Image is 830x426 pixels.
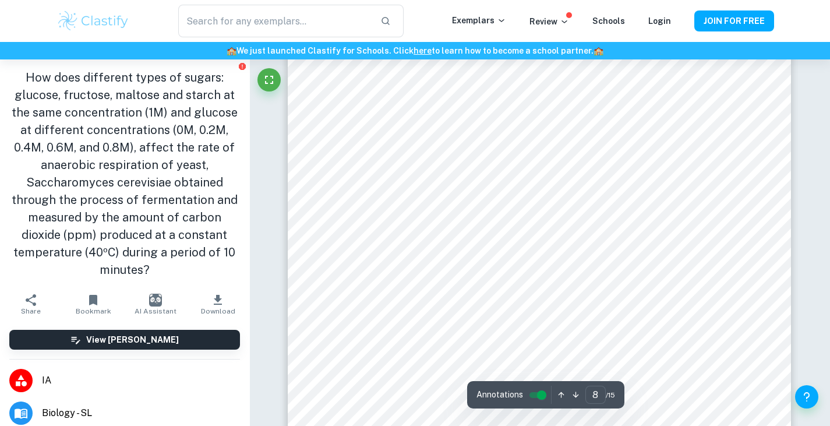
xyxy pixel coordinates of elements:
[257,68,281,91] button: Fullscreen
[238,62,247,71] button: Report issue
[592,16,625,26] a: Schools
[62,288,125,321] button: Bookmark
[476,389,523,401] span: Annotations
[594,46,603,55] span: 🏫
[125,288,187,321] button: AI Assistant
[42,406,240,420] span: Biology - SL
[42,374,240,388] span: IA
[135,307,176,315] span: AI Assistant
[694,10,774,31] button: JOIN FOR FREE
[76,307,111,315] span: Bookmark
[86,333,179,346] h6: View [PERSON_NAME]
[227,46,236,55] span: 🏫
[606,390,615,400] span: / 15
[9,330,240,350] button: View [PERSON_NAME]
[21,307,41,315] span: Share
[56,9,130,33] img: Clastify logo
[9,69,240,279] h1: How does different types of sugars: glucose, fructose, maltose and starch at the same concentrati...
[529,15,569,28] p: Review
[149,294,162,307] img: AI Assistant
[187,288,249,321] button: Download
[648,16,671,26] a: Login
[2,44,828,57] h6: We just launched Clastify for Schools. Click to learn how to become a school partner.
[201,307,235,315] span: Download
[795,385,818,409] button: Help and Feedback
[178,5,370,37] input: Search for any exemplars...
[452,14,506,27] p: Exemplars
[414,46,432,55] a: here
